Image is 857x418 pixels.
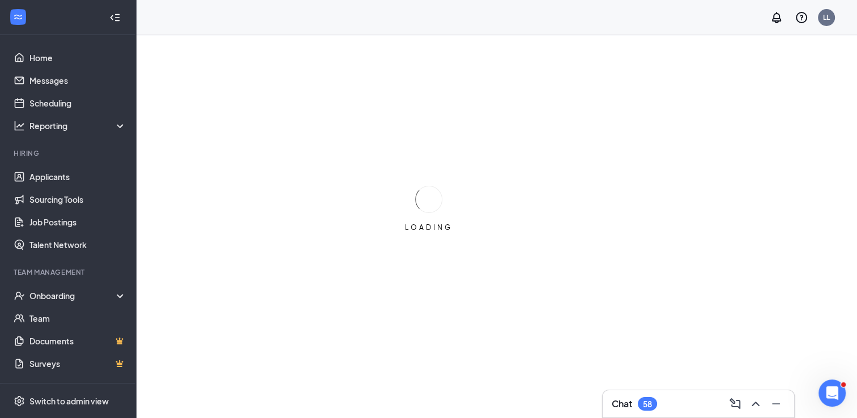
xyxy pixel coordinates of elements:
button: ChevronUp [747,395,765,413]
svg: ChevronUp [749,397,762,411]
div: 58 [643,399,652,409]
button: Minimize [767,395,785,413]
div: Switch to admin view [29,395,109,407]
div: Team Management [14,267,124,277]
div: Reporting [29,120,127,131]
h3: Chat [612,398,632,410]
a: Scheduling [29,92,126,114]
svg: Collapse [109,12,121,23]
svg: Settings [14,395,25,407]
div: Hiring [14,148,124,158]
svg: QuestionInfo [795,11,808,24]
div: LL [823,12,830,22]
a: Team [29,307,126,330]
svg: ComposeMessage [728,397,742,411]
div: Onboarding [29,290,117,301]
button: ComposeMessage [726,395,744,413]
svg: Notifications [770,11,783,24]
a: Job Postings [29,211,126,233]
svg: WorkstreamLogo [12,11,24,23]
svg: Minimize [769,397,783,411]
svg: Analysis [14,120,25,131]
iframe: Intercom live chat [818,379,846,407]
a: DocumentsCrown [29,330,126,352]
a: Messages [29,69,126,92]
a: Home [29,46,126,69]
a: SurveysCrown [29,352,126,375]
a: Sourcing Tools [29,188,126,211]
a: Applicants [29,165,126,188]
svg: UserCheck [14,290,25,301]
a: Talent Network [29,233,126,256]
div: LOADING [400,223,457,232]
